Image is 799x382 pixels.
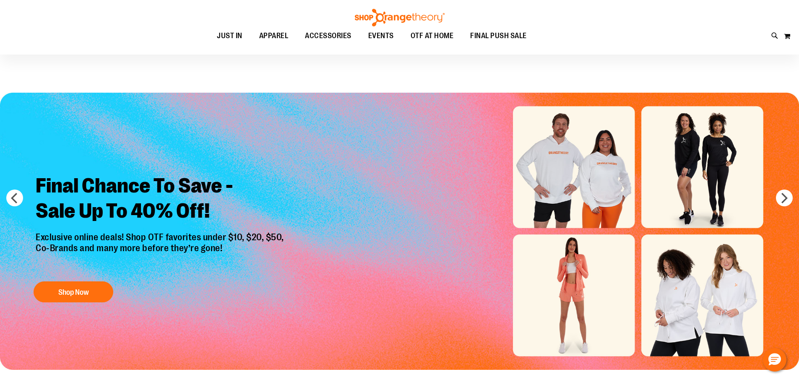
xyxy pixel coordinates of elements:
[462,26,535,46] a: FINAL PUSH SALE
[29,167,292,232] h2: Final Chance To Save - Sale Up To 40% Off!
[217,26,242,45] span: JUST IN
[251,26,297,46] a: APPAREL
[29,232,292,273] p: Exclusive online deals! Shop OTF favorites under $10, $20, $50, Co-Brands and many more before th...
[34,281,113,302] button: Shop Now
[305,26,351,45] span: ACCESSORIES
[402,26,462,46] a: OTF AT HOME
[208,26,251,46] a: JUST IN
[360,26,402,46] a: EVENTS
[470,26,527,45] span: FINAL PUSH SALE
[259,26,289,45] span: APPAREL
[411,26,454,45] span: OTF AT HOME
[6,190,23,206] button: prev
[297,26,360,46] a: ACCESSORIES
[29,167,292,307] a: Final Chance To Save -Sale Up To 40% Off! Exclusive online deals! Shop OTF favorites under $10, $...
[368,26,394,45] span: EVENTS
[354,9,446,26] img: Shop Orangetheory
[763,348,786,372] button: Hello, have a question? Let’s chat.
[776,190,793,206] button: next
